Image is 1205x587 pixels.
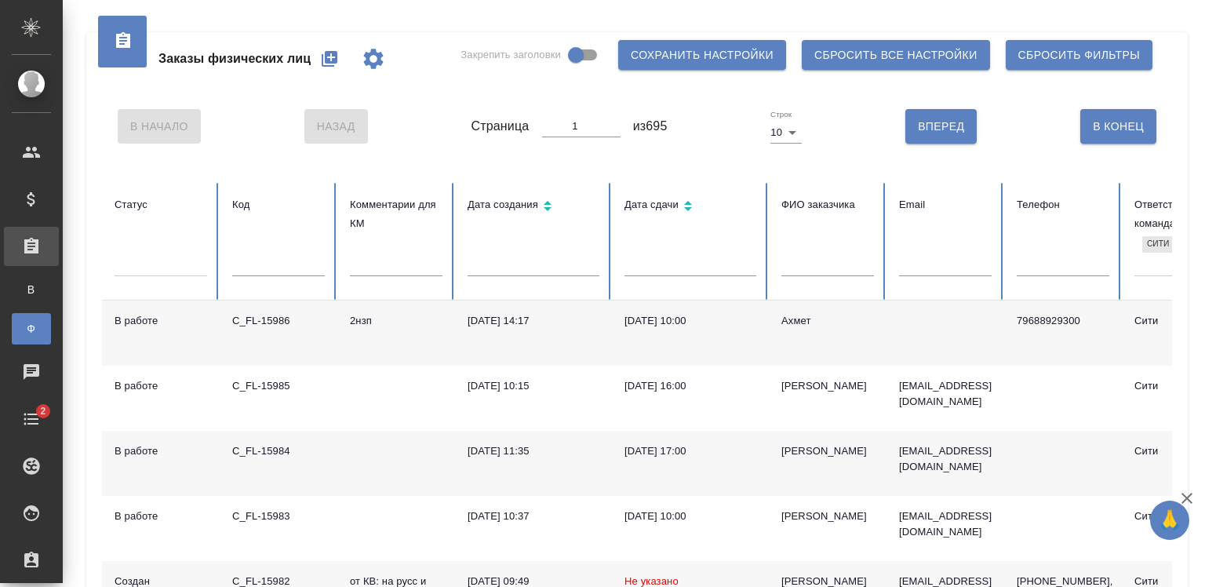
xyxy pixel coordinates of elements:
span: Вперед [918,117,964,137]
div: 10 [770,122,802,144]
div: [DATE] 14:17 [468,313,599,329]
div: ФИО заказчика [781,195,874,214]
p: [EMAIL_ADDRESS][DOMAIN_NAME] [899,443,992,475]
div: Сити [1142,236,1171,253]
button: Вперед [905,109,977,144]
div: В работе [115,443,207,459]
a: Ф [12,313,51,345]
button: Сохранить настройки [618,40,786,70]
p: [EMAIL_ADDRESS][DOMAIN_NAME] [899,509,992,540]
div: C_FL-15985 [232,378,325,394]
div: [DATE] 16:00 [624,378,756,394]
span: Заказы физических лиц [158,49,311,68]
p: 2нзп [350,313,442,329]
span: Закрепить заголовки [461,47,561,63]
span: 2 [31,403,55,419]
span: из 695 [633,117,668,136]
div: В работе [115,313,207,329]
div: C_FL-15983 [232,509,325,524]
span: В [20,282,43,297]
p: 79688929300 [1017,313,1109,329]
div: [DATE] 10:00 [624,509,756,524]
button: Сбросить все настройки [802,40,990,70]
span: Ф [20,321,43,337]
a: В [12,274,51,305]
div: [DATE] 17:00 [624,443,756,459]
p: [EMAIL_ADDRESS][DOMAIN_NAME] [899,378,992,410]
span: Сбросить фильтры [1018,46,1140,65]
label: Строк [770,111,792,118]
button: Сбросить фильтры [1006,40,1152,70]
button: Создать [311,40,348,78]
div: Email [899,195,992,214]
div: Статус [115,195,207,214]
div: [PERSON_NAME] [781,509,874,524]
div: Ахмет [781,313,874,329]
div: Комментарии для КМ [350,195,442,233]
span: Сбросить все настройки [814,46,977,65]
button: В Конец [1080,109,1156,144]
div: [PERSON_NAME] [781,378,874,394]
div: Сортировка [624,195,756,218]
div: Сортировка [468,195,599,218]
a: 2 [4,399,59,439]
button: 🙏 [1150,501,1189,540]
div: [DATE] 10:15 [468,378,599,394]
span: Не указано [624,575,679,587]
div: В работе [115,378,207,394]
span: Сохранить настройки [631,46,774,65]
div: C_FL-15986 [232,313,325,329]
span: Страница [471,117,530,136]
div: В работе [115,509,207,524]
div: [DATE] 10:37 [468,509,599,524]
div: C_FL-15984 [232,443,325,459]
div: Код [232,195,325,214]
span: 🙏 [1156,504,1183,537]
div: [DATE] 10:00 [624,313,756,329]
span: В Конец [1093,117,1144,137]
div: [PERSON_NAME] [781,443,874,459]
div: [DATE] 11:35 [468,443,599,459]
div: Телефон [1017,195,1109,214]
